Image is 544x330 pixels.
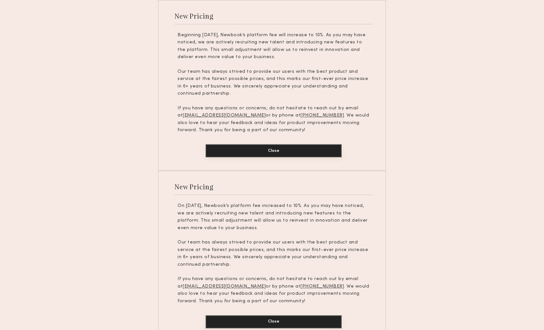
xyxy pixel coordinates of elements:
[183,113,266,118] u: [EMAIL_ADDRESS][DOMAIN_NAME]
[178,105,369,134] p: If you have any questions or concerns, do not hesitate to reach out by email at or by phone at . ...
[178,239,369,268] p: Our team has always strived to provide our users with the best product and service at the fairest...
[206,144,342,157] button: Close
[178,32,369,61] p: Beginning [DATE], Newbook’s platform fee will increase to 10%. As you may have noticed, we are ac...
[178,275,369,305] p: If you have any questions or concerns, do not hesitate to reach out by email at or by phone at . ...
[175,11,213,20] div: New Pricing
[175,182,213,191] div: New Pricing
[178,202,369,232] p: On [DATE], Newbook’s platform fee increased to 10%. As you may have noticed, we are actively recr...
[178,68,369,98] p: Our team has always strived to provide our users with the best product and service at the fairest...
[183,284,266,289] u: [EMAIL_ADDRESS][DOMAIN_NAME]
[301,284,344,289] u: [PHONE_NUMBER]
[301,113,344,118] u: [PHONE_NUMBER]
[206,315,342,328] button: Close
